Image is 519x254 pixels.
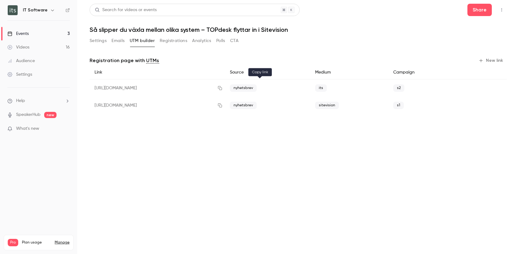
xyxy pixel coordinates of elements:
span: Help [16,98,25,104]
h1: Så slipper du växla mellan olika system – TOPdesk flyttar in i Sitevision [90,26,507,33]
span: Pro [8,239,18,246]
button: CTA [230,36,238,46]
a: Manage [55,240,70,245]
div: Medium [310,66,388,79]
img: IT Software [8,5,18,15]
span: nyhetsbrev [230,102,257,109]
span: sitevision [315,102,339,109]
div: Audience [7,58,35,64]
li: help-dropdown-opener [7,98,70,104]
button: Emails [112,36,124,46]
button: New link [476,56,507,66]
span: s1 [393,102,404,109]
div: Search for videos or events [95,7,157,13]
span: its [315,84,327,92]
div: Link [90,66,225,79]
button: Settings [90,36,107,46]
button: Registrations [160,36,187,46]
span: nyhetsbrev [230,84,257,92]
span: What's new [16,125,39,132]
div: Settings [7,71,32,78]
span: new [44,112,57,118]
button: UTM builder [130,36,155,46]
div: Campaign [388,66,461,79]
div: [URL][DOMAIN_NAME] [90,97,225,114]
a: UTMs [146,57,159,64]
span: s2 [393,84,404,92]
button: Share [467,4,492,16]
span: Plan usage [22,240,51,245]
h6: IT Software [23,7,48,13]
a: SpeakerHub [16,112,40,118]
div: Events [7,31,29,37]
div: Source [225,66,310,79]
div: [URL][DOMAIN_NAME] [90,79,225,97]
button: Analytics [192,36,211,46]
div: Videos [7,44,29,50]
p: Registration page with [90,57,159,64]
button: Polls [216,36,225,46]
